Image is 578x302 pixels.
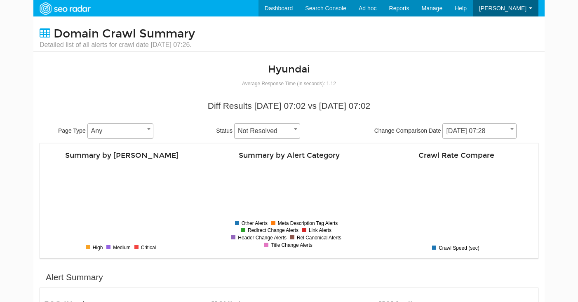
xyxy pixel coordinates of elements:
[87,123,153,139] span: Any
[479,5,526,12] span: [PERSON_NAME]
[359,5,377,12] span: Ad hoc
[422,5,443,12] span: Manage
[268,63,310,75] a: Hyundai
[443,125,516,137] span: 09/11/2025 07:28
[234,123,300,139] span: Not Resolved
[54,27,195,41] span: Domain Crawl Summary
[389,5,409,12] span: Reports
[88,125,153,137] span: Any
[58,127,86,134] span: Page Type
[40,40,195,49] small: Detailed list of all alerts for crawl date [DATE] 07:26.
[46,271,103,283] div: Alert Summary
[46,100,532,112] div: Diff Results [DATE] 07:02 vs [DATE] 07:02
[216,127,233,134] span: Status
[242,81,336,87] small: Average Response Time (in seconds): 1.12
[36,1,93,16] img: SEORadar
[44,152,199,159] h4: Summary by [PERSON_NAME]
[235,125,300,137] span: Not Resolved
[211,152,367,159] h4: Summary by Alert Category
[455,5,467,12] span: Help
[374,127,441,134] span: Change Comparison Date
[379,152,534,159] h4: Crawl Rate Compare
[442,123,517,139] span: 09/11/2025 07:28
